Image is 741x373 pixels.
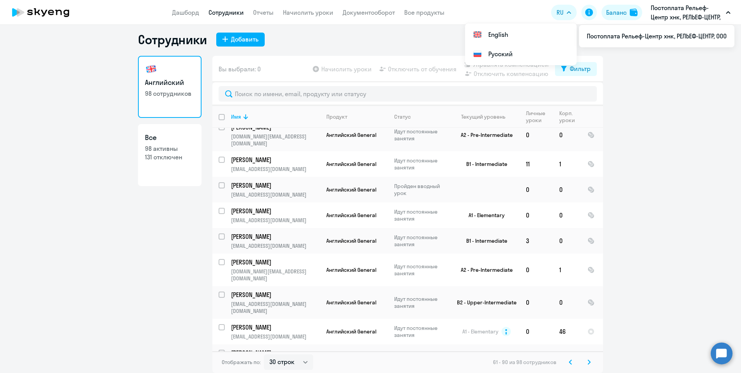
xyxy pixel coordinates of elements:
img: Русский [473,49,482,59]
span: Английский General [326,328,376,335]
h3: Все [145,133,195,143]
td: 0 [520,119,553,151]
p: Идут постоянные занятия [394,295,447,309]
span: Английский General [326,299,376,306]
p: [PERSON_NAME] [231,290,319,299]
a: Документооборот [343,9,395,16]
td: B2 - Upper-Intermediate [448,286,520,319]
p: [PERSON_NAME] [231,349,319,357]
ul: RU [579,25,734,47]
a: [PERSON_NAME] [231,207,320,215]
span: 61 - 90 из 98 сотрудников [493,359,557,366]
a: Все98 активны131 отключен [138,124,202,186]
a: [PERSON_NAME] [231,290,320,299]
div: Текущий уровень [461,113,505,120]
span: Английский General [326,237,376,244]
div: Текущий уровень [454,113,519,120]
div: Корп. уроки [559,110,581,124]
p: [EMAIL_ADDRESS][DOMAIN_NAME] [231,217,320,224]
img: english [145,63,157,75]
button: Добавить [216,33,265,47]
button: Фильтр [555,62,597,76]
td: 0 [553,119,581,151]
img: English [473,30,482,39]
h3: Английский [145,78,195,88]
p: Идут постоянные занятия [394,157,447,171]
h1: Сотрудники [138,32,207,47]
p: [PERSON_NAME] [231,181,319,190]
div: Статус [394,113,411,120]
td: 0 [520,319,553,344]
ul: RU [465,23,577,65]
p: [EMAIL_ADDRESS][DOMAIN_NAME] [231,333,320,340]
td: 46 [553,319,581,344]
div: Имя [231,113,241,120]
div: Фильтр [570,64,591,73]
img: balance [630,9,638,16]
a: Начислить уроки [283,9,333,16]
p: [EMAIL_ADDRESS][DOMAIN_NAME] [231,166,320,173]
div: Личные уроки [526,110,553,124]
td: 0 [520,286,553,319]
div: Имя [231,113,320,120]
p: [EMAIL_ADDRESS][DOMAIN_NAME] [231,191,320,198]
a: Дашборд [172,9,199,16]
span: Английский General [326,161,376,168]
td: B1 - Intermediate [448,151,520,177]
span: Английский General [326,266,376,273]
a: Отчеты [253,9,274,16]
p: 98 сотрудников [145,89,195,98]
td: 0 [553,202,581,228]
div: Баланс [606,8,627,17]
p: Идут постоянные занятия [394,263,447,277]
a: Английский98 сотрудников [138,56,202,118]
p: Постоплата Рельеф-Центр хнк, РЕЛЬЕФ-ЦЕНТР, ООО [651,3,723,22]
span: Английский General [326,186,376,193]
button: Балансbalance [601,5,642,20]
p: [PERSON_NAME] [231,258,319,266]
span: RU [557,8,564,17]
span: Английский General [326,212,376,219]
p: Идут постоянные занятия [394,325,447,338]
a: [PERSON_NAME] [231,155,320,164]
p: [DOMAIN_NAME][EMAIL_ADDRESS][DOMAIN_NAME] [231,133,320,147]
p: Идут постоянные занятия [394,208,447,222]
p: Идут постоянные занятия [394,234,447,248]
td: 0 [553,177,581,202]
p: Идут постоянные занятия [394,128,447,142]
p: 98 активны [145,144,195,153]
a: [PERSON_NAME] [231,349,320,357]
p: [PERSON_NAME] [231,207,319,215]
span: Английский General [326,131,376,138]
td: 1 [553,151,581,177]
p: [EMAIL_ADDRESS][DOMAIN_NAME] [231,242,320,249]
a: [PERSON_NAME] [231,323,320,332]
td: B1 - Intermediate [448,228,520,254]
button: Постоплата Рельеф-Центр хнк, РЕЛЬЕФ-ЦЕНТР, ООО [647,3,734,22]
td: A2 - Pre-Intermediate [448,119,520,151]
td: 0 [553,228,581,254]
div: Продукт [326,113,347,120]
td: 0 [553,286,581,319]
td: A1 - Elementary [448,202,520,228]
a: Сотрудники [209,9,244,16]
span: Вы выбрали: 0 [219,64,261,74]
td: 1 [553,254,581,286]
span: A1 - Elementary [462,328,498,335]
a: [PERSON_NAME] [231,232,320,241]
a: [PERSON_NAME] [231,258,320,266]
p: 131 отключен [145,153,195,161]
p: Пройден вводный урок [394,183,447,197]
input: Поиск по имени, email, продукту или статусу [219,86,597,102]
p: [PERSON_NAME] [231,155,319,164]
a: Все продукты [404,9,445,16]
p: [PERSON_NAME] [231,323,319,332]
td: 0 [520,254,553,286]
a: [PERSON_NAME] [231,181,320,190]
td: 0 [520,202,553,228]
td: 3 [520,228,553,254]
p: [PERSON_NAME] [231,232,319,241]
span: Отображать по: [222,359,261,366]
td: 0 [520,177,553,202]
